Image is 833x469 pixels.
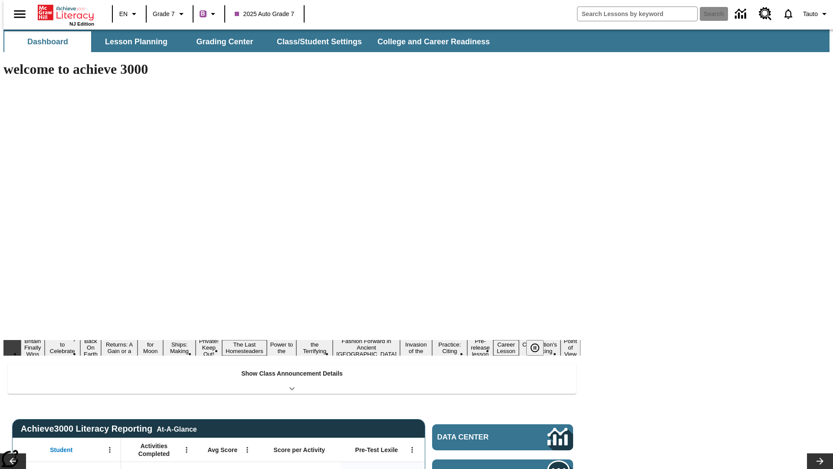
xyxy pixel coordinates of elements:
span: Pre-Test Lexile [355,446,398,454]
button: Language: EN, Select a language [115,6,143,22]
a: Data Center [730,2,754,26]
button: Profile/Settings [800,6,833,22]
a: Data Center [432,424,573,450]
p: Show Class Announcement Details [241,369,343,378]
button: Boost Class color is purple. Change class color [196,6,222,22]
button: Open Menu [406,443,419,456]
a: Resource Center, Will open in new tab [754,2,777,26]
button: Slide 12 The Invasion of the Free CD [400,334,432,362]
button: Slide 17 Point of View [561,337,580,359]
button: Slide 8 The Last Homesteaders [222,340,267,356]
button: Slide 16 The Constitution's Balancing Act [519,334,561,362]
button: Open Menu [103,443,116,456]
button: Open side menu [7,1,33,27]
button: Grade: Grade 7, Select a grade [149,6,190,22]
button: Slide 10 Attack of the Terrifying Tomatoes [296,334,333,362]
button: Slide 7 Private! Keep Out! [196,337,222,359]
div: SubNavbar [3,30,830,52]
span: Activities Completed [125,442,183,458]
button: Pause [526,340,544,356]
button: Lesson Planning [93,31,180,52]
button: Open Menu [180,443,193,456]
button: Slide 5 Time for Moon Rules? [138,334,163,362]
button: Slide 13 Mixed Practice: Citing Evidence [432,334,468,362]
a: Home [38,4,94,21]
button: Slide 4 Free Returns: A Gain or a Drain? [101,334,138,362]
div: Home [38,3,94,26]
button: Slide 15 Career Lesson [493,340,519,356]
input: search field [577,7,697,21]
a: Notifications [777,3,800,25]
h1: welcome to achieve 3000 [3,61,580,77]
span: Student [50,446,72,454]
button: Slide 6 Cruise Ships: Making Waves [163,334,196,362]
span: Achieve3000 Literacy Reporting [21,424,197,434]
span: NJ Edition [69,21,94,26]
button: Dashboard [4,31,91,52]
span: Score per Activity [274,446,325,454]
div: Show Class Announcement Details [8,364,576,394]
span: 2025 Auto Grade 7 [235,10,295,19]
button: Slide 11 Fashion Forward in Ancient Rome [333,337,400,359]
button: Slide 14 Pre-release lesson [467,337,493,359]
button: College and Career Readiness [371,31,497,52]
button: Grading Center [181,31,268,52]
div: Pause [526,340,552,356]
button: Class/Student Settings [270,31,369,52]
span: Data Center [437,433,518,442]
span: EN [119,10,128,19]
span: Avg Score [207,446,237,454]
button: Slide 2 Get Ready to Celebrate Juneteenth! [45,334,81,362]
span: B [201,8,205,19]
button: Slide 3 Back On Earth [80,337,101,359]
div: At-A-Glance [157,424,197,433]
div: SubNavbar [3,31,498,52]
span: Tauto [803,10,818,19]
button: Open Menu [241,443,254,456]
button: Slide 9 Solar Power to the People [267,334,297,362]
button: Lesson carousel, Next [807,453,833,469]
span: Grade 7 [153,10,175,19]
button: Slide 1 Britain Finally Wins [21,337,45,359]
